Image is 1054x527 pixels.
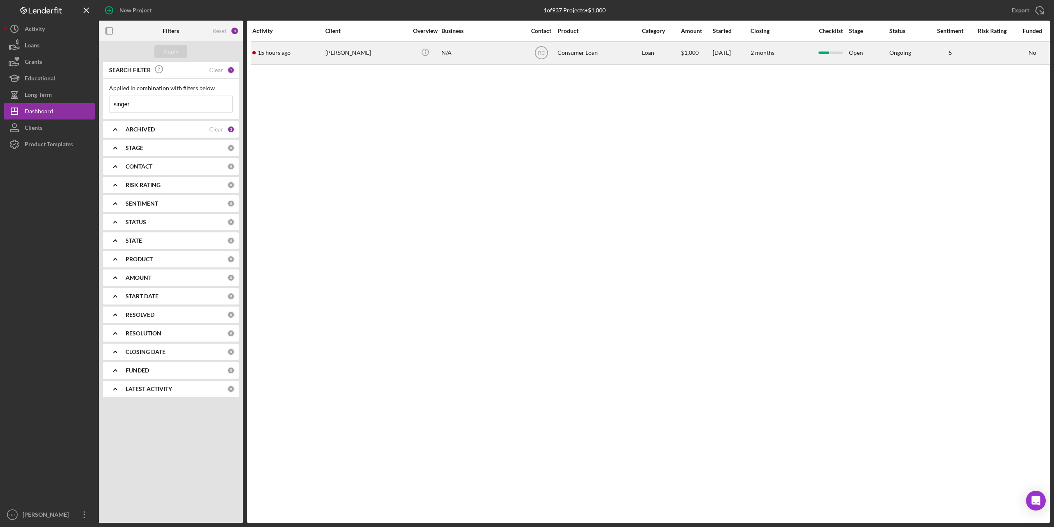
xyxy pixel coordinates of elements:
div: 0 [227,181,235,189]
b: START DATE [126,293,159,300]
div: Sentiment [930,28,971,34]
div: Category [642,28,680,34]
b: SENTIMENT [126,200,158,207]
div: Business [441,28,524,34]
div: Activity [252,28,324,34]
div: Started [713,28,750,34]
div: Ongoing [889,49,911,56]
b: SEARCH FILTER [109,67,151,73]
div: Client [325,28,408,34]
div: Open [849,42,888,64]
button: Export [1003,2,1050,19]
div: Clear [209,67,223,73]
div: Reset [212,28,226,34]
div: Clients [25,119,42,138]
div: New Project [119,2,152,19]
div: Product [557,28,640,34]
div: Clear [209,126,223,133]
div: 0 [227,255,235,263]
div: Grants [25,54,42,72]
div: Dashboard [25,103,53,122]
div: Long-Term [25,87,52,105]
div: 0 [227,367,235,374]
div: Product Templates [25,136,73,155]
b: STAGE [126,145,143,151]
div: 1 of 937 Projects • $1,000 [543,7,606,14]
b: RESOLUTION [126,330,161,337]
div: 2 [227,126,235,133]
button: Clients [4,119,95,136]
div: Apply [163,45,179,58]
b: RESOLVED [126,312,154,318]
text: RC [538,50,545,56]
div: 0 [227,293,235,300]
b: FUNDED [126,367,149,374]
button: Loans [4,37,95,54]
b: CLOSING DATE [126,349,166,355]
div: Loans [25,37,40,56]
text: RC [9,513,15,517]
div: [DATE] [713,42,750,64]
div: 0 [227,385,235,393]
a: Grants [4,54,95,70]
div: 1 [227,66,235,74]
div: 3 [231,27,239,35]
div: [PERSON_NAME] [21,506,74,525]
button: Educational [4,70,95,87]
b: Filters [163,28,179,34]
div: 5 [930,49,971,56]
div: Amount [681,28,712,34]
button: Dashboard [4,103,95,119]
div: No [1014,49,1051,56]
b: ARCHIVED [126,126,155,133]
div: Educational [25,70,55,89]
div: N/A [441,42,524,64]
div: 0 [227,311,235,319]
button: Activity [4,21,95,37]
div: Contact [526,28,557,34]
div: Checklist [813,28,848,34]
b: STATUS [126,219,146,225]
b: RISK RATING [126,182,161,188]
div: [PERSON_NAME] [325,42,408,64]
b: CONTACT [126,163,152,170]
div: Closing [751,28,812,34]
div: Export [1012,2,1029,19]
div: Open Intercom Messenger [1026,491,1046,511]
div: 0 [227,218,235,226]
div: 0 [227,144,235,152]
button: Long-Term [4,87,95,103]
div: 0 [227,237,235,244]
div: 0 [227,330,235,337]
b: LATEST ACTIVITY [126,386,172,392]
b: STATE [126,237,142,244]
div: 0 [227,348,235,356]
div: Status [889,28,929,34]
time: 2025-08-26 22:16 [258,49,291,56]
div: Loan [642,42,680,64]
div: 0 [227,163,235,170]
div: Activity [25,21,45,39]
b: AMOUNT [126,274,152,281]
div: Overview [410,28,441,34]
time: 2 months [751,49,774,56]
div: Consumer Loan [557,42,640,64]
div: Stage [849,28,888,34]
div: 0 [227,200,235,207]
div: Applied in combination with filters below [109,85,233,91]
button: Apply [154,45,187,58]
div: $1,000 [681,42,712,64]
button: New Project [99,2,160,19]
div: Funded [1014,28,1051,34]
div: 0 [227,274,235,281]
button: RC[PERSON_NAME] [4,506,95,523]
b: PRODUCT [126,256,153,262]
button: Product Templates [4,136,95,152]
